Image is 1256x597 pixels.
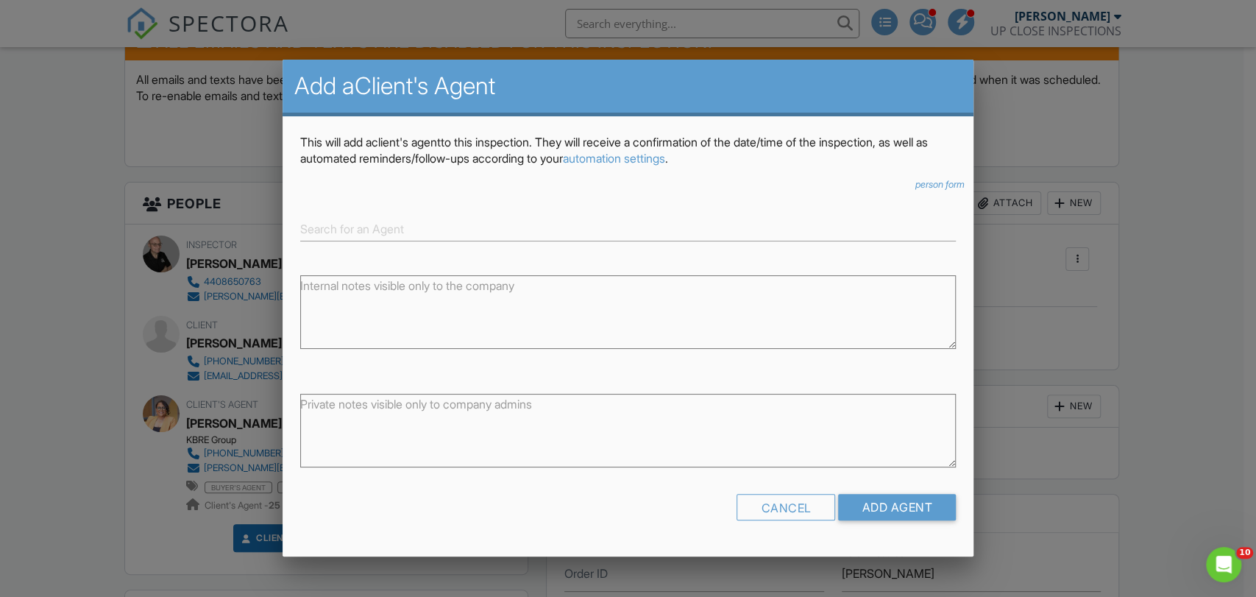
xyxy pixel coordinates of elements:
[372,135,441,149] span: Client's Agent
[300,278,514,294] label: Internal notes visible only to the company
[563,151,665,166] a: automation settings
[355,71,495,100] span: Client's Agent
[300,396,532,412] label: Private notes visible only to company admins
[838,494,956,520] input: Add Agent
[294,71,962,101] h2: Add a
[1206,547,1241,582] iframe: Intercom live chat
[300,134,956,167] p: This will add a to this inspection. They will receive a confirmation of the date/time of the insp...
[737,494,835,520] div: Cancel
[300,217,956,241] input: Search for an Agent
[915,179,965,191] a: person form
[915,179,965,190] i: person form
[1236,547,1253,559] span: 10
